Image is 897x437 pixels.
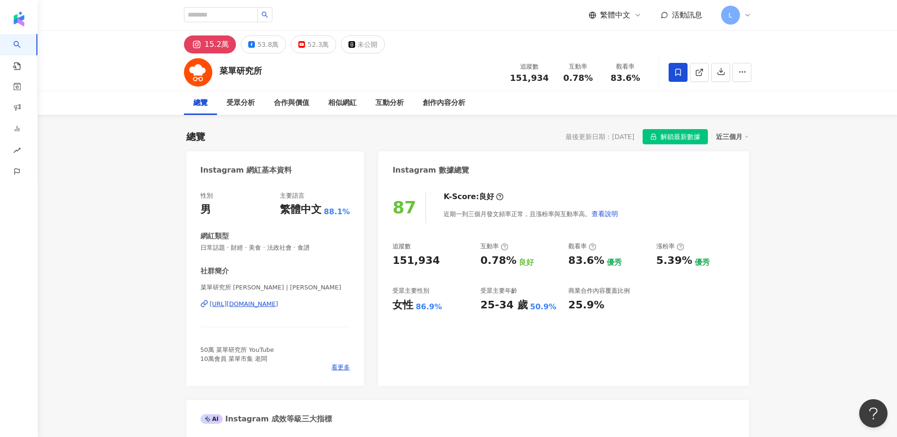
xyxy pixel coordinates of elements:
div: 互動率 [560,62,596,71]
div: 受眾主要性別 [392,287,429,295]
div: 主要語言 [280,192,305,200]
span: L [729,10,732,20]
span: 看更多 [331,363,350,372]
span: 活動訊息 [672,10,702,19]
div: 25-34 歲 [480,298,528,313]
div: 52.3萬 [307,38,329,51]
div: 86.9% [416,302,442,312]
div: 相似網紅 [328,97,357,109]
span: 0.78% [563,73,592,83]
div: Instagram 成效等級三大指標 [200,414,332,424]
div: 社群簡介 [200,266,229,276]
img: KOL Avatar [184,58,212,87]
div: 未公開 [357,38,377,51]
div: 83.6% [568,253,604,268]
span: 50萬 菜單研究所 YouTube 10萬會員 菜單市集 老闆 [200,346,274,362]
div: 性別 [200,192,213,200]
div: 互動率 [480,242,508,251]
span: 83.6% [610,73,640,83]
div: [URL][DOMAIN_NAME] [210,300,279,308]
div: 151,934 [392,253,440,268]
span: 解鎖最新數據 [661,130,700,145]
div: 觀看率 [568,242,596,251]
div: 追蹤數 [392,242,411,251]
button: 未公開 [341,35,385,53]
div: AI [200,414,223,424]
div: 優秀 [607,257,622,268]
div: 87 [392,198,416,217]
button: 53.8萬 [241,35,286,53]
div: 互動分析 [375,97,404,109]
span: 88.1% [324,207,350,217]
span: 菜單研究所 [PERSON_NAME] | [PERSON_NAME] [200,283,350,292]
span: 繁體中文 [600,10,630,20]
div: 漲粉率 [656,242,684,251]
div: 繁體中文 [280,202,322,217]
div: 0.78% [480,253,516,268]
button: 15.2萬 [184,35,236,53]
div: 最後更新日期：[DATE] [566,133,634,140]
span: 查看說明 [592,210,618,218]
div: 受眾分析 [226,97,255,109]
div: 女性 [392,298,413,313]
iframe: Help Scout Beacon - Open [859,399,888,428]
div: 25.9% [568,298,604,313]
span: 151,934 [510,73,549,83]
div: 追蹤數 [510,62,549,71]
div: 優秀 [695,257,710,268]
div: 菜單研究所 [219,65,262,77]
div: 觀看率 [608,62,644,71]
div: 受眾主要年齡 [480,287,517,295]
div: 商業合作內容覆蓋比例 [568,287,630,295]
a: [URL][DOMAIN_NAME] [200,300,350,308]
div: 50.9% [530,302,557,312]
div: 近期一到三個月發文頻率正常，且漲粉率與互動率高。 [444,204,618,223]
div: 總覽 [193,97,208,109]
span: lock [650,133,657,140]
span: rise [13,141,21,162]
div: 5.39% [656,253,692,268]
button: 查看說明 [591,204,618,223]
span: 日常話題 · 財經 · 美食 · 法政社會 · 食譜 [200,244,350,252]
div: K-Score : [444,192,504,202]
div: 15.2萬 [205,38,229,51]
img: logo icon [11,11,26,26]
div: 良好 [519,257,534,268]
span: search [261,11,268,18]
div: 良好 [479,192,494,202]
div: 網紅類型 [200,231,229,241]
div: 創作內容分析 [423,97,465,109]
div: 男 [200,202,211,217]
div: 53.8萬 [257,38,279,51]
div: Instagram 數據總覽 [392,165,469,175]
div: 合作與價值 [274,97,309,109]
div: 總覽 [186,130,205,143]
button: 52.3萬 [291,35,336,53]
div: 近三個月 [716,131,749,143]
a: search [13,34,32,71]
button: 解鎖最新數據 [643,129,708,144]
div: Instagram 網紅基本資料 [200,165,292,175]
